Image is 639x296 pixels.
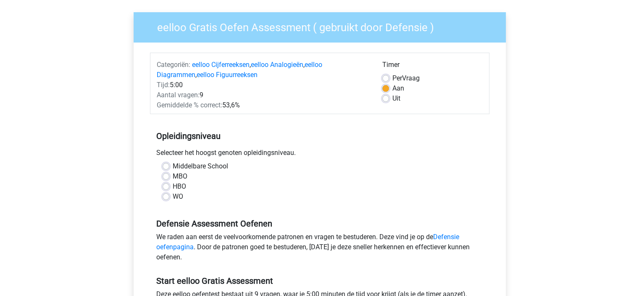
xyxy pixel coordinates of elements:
[173,161,228,171] label: Middelbare School
[157,91,200,99] span: Aantal vragen:
[173,192,183,202] label: WO
[392,74,402,82] span: Per
[150,232,489,266] div: We raden aan eerst de veelvoorkomende patronen en vragen te bestuderen. Deze vind je op de . Door...
[150,148,489,161] div: Selecteer het hoogst genoten opleidingsniveau.
[147,18,500,34] h3: eelloo Gratis Oefen Assessment ( gebruikt door Defensie )
[197,71,258,79] a: eelloo Figuurreeksen
[156,219,483,229] h5: Defensie Assessment Oefenen
[392,83,404,93] label: Aan
[392,73,420,83] label: Vraag
[150,100,376,110] div: 53,6%
[173,171,187,181] label: MBO
[150,90,376,100] div: 9
[392,93,400,104] label: Uit
[150,80,376,90] div: 5:00
[156,128,483,144] h5: Opleidingsniveau
[251,61,303,69] a: eelloo Analogieën
[382,60,483,73] div: Timer
[192,61,250,69] a: eelloo Cijferreeksen
[156,276,483,286] h5: Start eelloo Gratis Assessment
[157,81,170,89] span: Tijd:
[157,61,190,69] span: Categoriën:
[150,60,376,80] div: , , ,
[157,101,222,109] span: Gemiddelde % correct:
[173,181,186,192] label: HBO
